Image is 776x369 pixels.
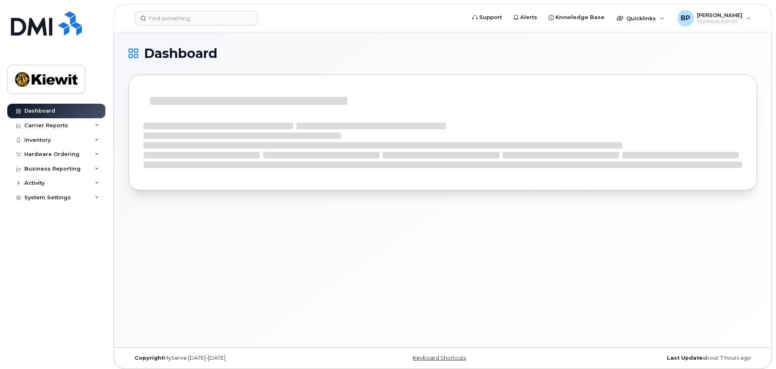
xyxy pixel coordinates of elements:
[547,355,757,361] div: about 7 hours ago
[667,355,703,361] strong: Last Update
[135,355,164,361] strong: Copyright
[129,355,338,361] div: MyServe [DATE]–[DATE]
[413,355,466,361] a: Keyboard Shortcuts
[144,47,217,60] span: Dashboard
